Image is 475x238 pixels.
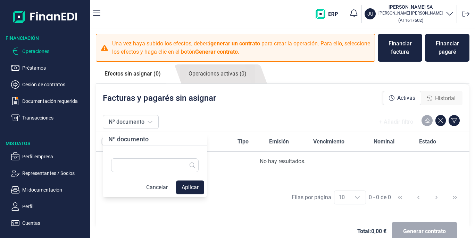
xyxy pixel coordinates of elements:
h3: [PERSON_NAME] SA [378,3,443,10]
p: Operaciones [22,47,87,55]
p: Cesión de contratos [22,80,87,89]
button: Cuentas [11,219,87,227]
p: JU [367,10,373,17]
button: Préstamos [11,64,87,72]
a: Operaciones activas (0) [180,64,255,83]
span: 0 - 0 de 0 [369,195,391,200]
p: Transacciones [22,114,87,122]
div: Historial [421,91,461,105]
span: Historial [435,94,456,103]
p: Mi documentación [22,186,87,194]
p: Cuentas [22,219,87,227]
p: Facturas y pagarés sin asignar [103,92,216,104]
p: Perfil empresa [22,152,87,161]
button: Representantes / Socios [11,169,87,177]
div: Nº documento [103,133,154,146]
img: erp [316,9,343,19]
button: Cancelar [141,180,173,194]
button: First Page [392,189,408,206]
span: Tipo [237,138,249,146]
span: Vencimiento [313,138,344,146]
p: Préstamos [22,64,87,72]
p: [PERSON_NAME] [PERSON_NAME] [378,10,443,16]
div: All items unselected [101,138,110,146]
button: Perfil empresa [11,152,87,161]
p: Perfil [22,202,87,211]
button: Cesión de contratos [11,80,87,89]
div: Activas [383,91,421,105]
div: Financiar pagaré [431,39,464,56]
p: Documentación requerida [22,97,87,105]
p: Una vez haya subido los efectos, deberá para crear la operación. Para ello, seleccione los efecto... [112,39,370,56]
img: Logo de aplicación [13,6,78,28]
button: Financiar pagaré [425,34,469,62]
button: Previous Page [410,189,427,206]
button: Perfil [11,202,87,211]
span: Activas [397,94,415,102]
a: Efectos sin asignar (0) [96,64,169,83]
button: Aplicar [176,180,204,194]
div: Nº documentoCancelarAplicar [103,133,207,197]
button: Transacciones [11,114,87,122]
div: Choose [349,191,366,204]
button: Next Page [428,189,445,206]
b: Generar contrato [195,49,238,55]
button: Last Page [447,189,463,206]
div: Filas por página [292,193,331,202]
button: Financiar factura [378,34,422,62]
b: generar un contrato [210,40,260,47]
button: Documentación requerida [11,97,87,105]
span: Estado [419,138,436,146]
span: Nominal [374,138,394,146]
p: Representantes / Socios [22,169,87,177]
span: Emisión [269,138,289,146]
button: Nº documento [103,115,159,129]
div: Financiar factura [383,39,417,56]
small: Copiar cif [398,18,423,23]
button: Operaciones [11,47,87,55]
div: No hay resultados. [101,157,464,166]
button: Mi documentación [11,186,87,194]
button: JU[PERSON_NAME] SA[PERSON_NAME] [PERSON_NAME](A11617602) [365,3,454,24]
span: Total: 0,00 € [357,227,386,236]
